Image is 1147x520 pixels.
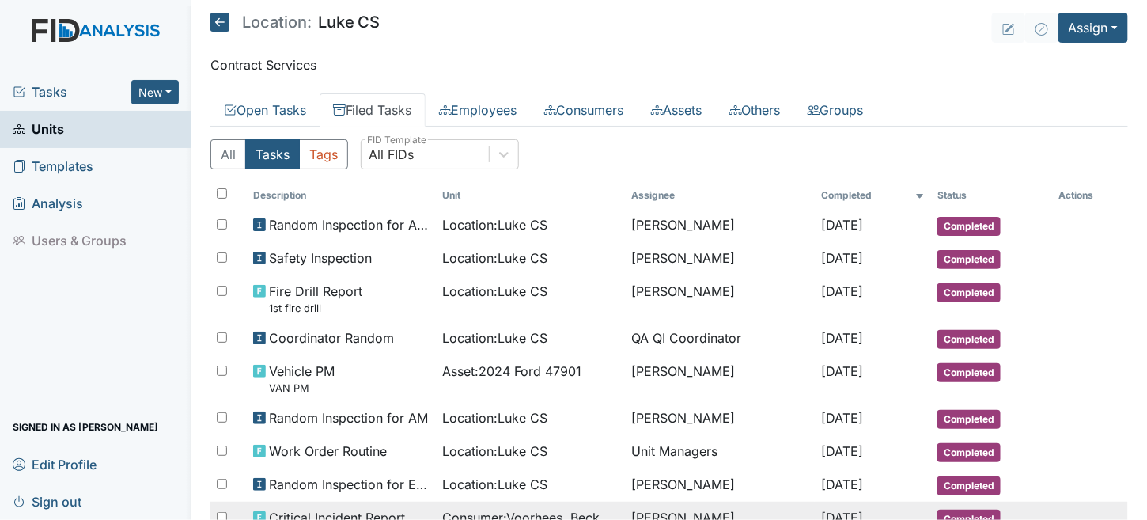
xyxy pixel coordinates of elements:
button: Assign [1058,13,1128,43]
span: Completed [937,330,1001,349]
span: Coordinator Random [269,328,394,347]
span: Edit Profile [13,452,97,476]
span: [DATE] [821,283,863,299]
span: Location : Luke CS [442,328,547,347]
span: Completed [937,363,1001,382]
a: Employees [426,93,531,127]
p: Contract Services [210,55,1128,74]
small: VAN PM [269,381,335,396]
th: Toggle SortBy [931,182,1052,209]
div: All FIDs [369,145,415,164]
span: Asset : 2024 Ford 47901 [442,362,581,381]
span: [DATE] [821,363,863,379]
td: [PERSON_NAME] [626,242,815,275]
span: Safety Inspection [269,249,372,268]
span: Templates [13,154,93,179]
span: Location : Luke CS [442,442,547,461]
span: Completed [937,476,1001,495]
span: Fire Drill Report 1st fire drill [269,282,362,316]
td: [PERSON_NAME] [626,402,815,435]
span: Location : Luke CS [442,475,547,494]
button: All [210,139,246,169]
button: Tasks [245,139,300,169]
td: [PERSON_NAME] [626,275,815,322]
span: Vehicle PM VAN PM [269,362,335,396]
div: Type filter [210,139,348,169]
span: [DATE] [821,476,863,492]
a: Tasks [13,82,131,101]
span: Work Order Routine [269,442,387,461]
td: [PERSON_NAME] [626,469,815,502]
span: Completed [937,443,1001,462]
span: Completed [937,283,1001,302]
th: Toggle SortBy [815,182,931,209]
span: Location : Luke CS [442,282,547,301]
a: Assets [638,93,716,127]
a: Others [716,93,794,127]
span: Location: [242,14,312,30]
a: Groups [794,93,877,127]
span: Random Inspection for Afternoon [269,215,430,234]
span: [DATE] [821,217,863,233]
span: Completed [937,410,1001,429]
button: New [131,80,179,104]
a: Filed Tasks [320,93,426,127]
span: [DATE] [821,250,863,266]
td: [PERSON_NAME] [626,355,815,402]
span: Random Inspection for Evening [269,475,430,494]
span: Completed [937,250,1001,269]
input: Toggle All Rows Selected [217,188,227,199]
th: Toggle SortBy [436,182,625,209]
td: Unit Managers [626,435,815,469]
button: Tags [299,139,348,169]
th: Actions [1052,182,1128,209]
span: [DATE] [821,410,863,426]
span: Location : Luke CS [442,408,547,427]
span: Units [13,117,64,142]
span: [DATE] [821,443,863,459]
span: [DATE] [821,330,863,346]
a: Open Tasks [210,93,320,127]
th: Toggle SortBy [247,182,436,209]
th: Assignee [626,182,815,209]
small: 1st fire drill [269,301,362,316]
span: Location : Luke CS [442,249,547,268]
td: QA QI Coordinator [626,322,815,355]
span: Signed in as [PERSON_NAME] [13,415,158,439]
span: Location : Luke CS [442,215,547,234]
td: [PERSON_NAME] [626,209,815,242]
span: Random Inspection for AM [269,408,428,427]
span: Analysis [13,192,83,216]
a: Consumers [531,93,638,127]
span: Completed [937,217,1001,236]
span: Sign out [13,489,81,514]
h5: Luke CS [210,13,380,32]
